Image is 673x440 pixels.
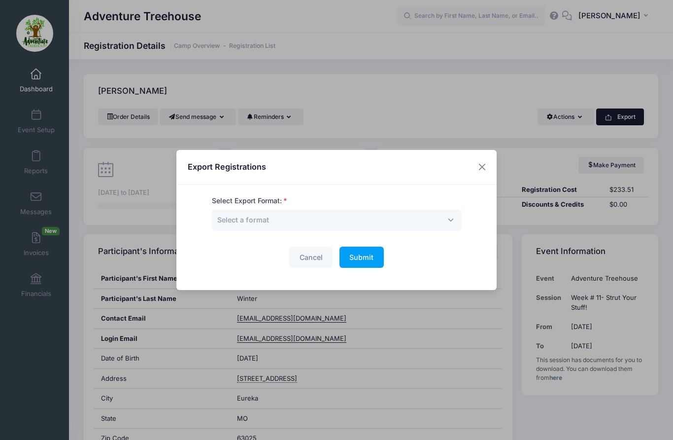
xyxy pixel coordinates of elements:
span: Select a format [217,216,269,224]
button: Cancel [289,247,333,268]
button: Close [473,158,491,176]
span: Submit [349,253,373,261]
label: Select Export Format: [212,196,287,206]
span: Select a format [217,215,269,225]
h4: Export Registrations [188,161,266,173]
button: Submit [339,247,384,268]
span: Select a format [212,210,462,231]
